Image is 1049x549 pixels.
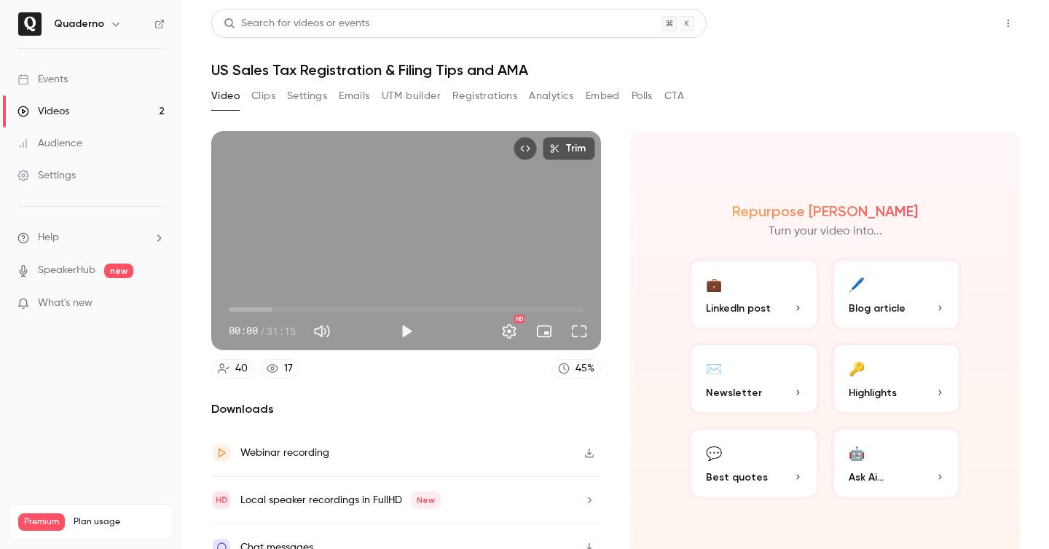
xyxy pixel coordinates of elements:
button: Polls [632,84,653,108]
button: 💼LinkedIn post [688,258,820,331]
div: HD [514,315,524,323]
span: LinkedIn post [706,301,771,316]
span: 31:15 [267,323,296,339]
button: Mute [307,317,337,346]
div: Local speaker recordings in FullHD [240,491,441,509]
button: Top Bar Actions [997,12,1020,35]
div: Settings [17,168,76,183]
a: 45% [551,359,601,379]
button: Turn on miniplayer [530,317,559,346]
button: Registrations [452,84,517,108]
div: 🤖 [849,441,865,464]
div: 40 [235,361,248,376]
a: 40 [211,359,254,379]
button: ✉️Newsletter [688,342,820,415]
span: Help [38,230,59,245]
button: Analytics [529,84,574,108]
button: Video [211,84,240,108]
div: 🖊️ [849,272,865,295]
h6: Quaderno [54,17,104,31]
p: Turn your video into... [769,223,882,240]
span: Plan usage [74,516,164,528]
span: Highlights [849,385,897,400]
div: ✉️ [706,357,722,379]
button: 🖊️Blog article [831,258,962,331]
a: 17 [260,359,299,379]
button: Share [927,9,985,38]
span: new [104,264,133,278]
h2: Repurpose [PERSON_NAME] [732,202,918,220]
span: New [411,491,441,509]
button: Clips [251,84,275,108]
div: Events [17,72,68,87]
button: Emails [339,84,369,108]
div: 💬 [706,441,722,464]
div: Webinar recording [240,444,329,462]
span: Premium [18,513,65,531]
span: / [259,323,265,339]
button: 🤖Ask Ai... [831,427,962,499]
span: Newsletter [706,385,762,400]
div: Audience [17,136,82,151]
h2: Downloads [211,400,601,418]
h1: US Sales Tax Registration & Filing Tips and AMA [211,61,1020,79]
button: UTM builder [382,84,441,108]
div: 45 % [575,361,594,376]
button: 💬Best quotes [688,427,820,499]
button: Settings [495,317,524,346]
div: 00:00 [229,323,296,339]
button: Play [392,317,421,346]
div: 💼 [706,272,722,295]
span: Blog article [849,301,905,316]
li: help-dropdown-opener [17,230,165,245]
button: Trim [543,137,595,160]
img: Quaderno [18,12,42,36]
iframe: Noticeable Trigger [147,297,165,310]
div: Search for videos or events [224,16,369,31]
span: Best quotes [706,470,768,485]
a: SpeakerHub [38,263,95,278]
button: CTA [664,84,684,108]
div: Videos [17,104,69,119]
button: Embed [586,84,620,108]
button: 🔑Highlights [831,342,962,415]
button: Full screen [565,317,594,346]
button: Settings [287,84,327,108]
span: What's new [38,296,93,311]
div: 17 [284,361,293,376]
span: 00:00 [229,323,258,339]
button: Embed video [514,137,537,160]
span: Ask Ai... [849,470,884,485]
div: 🔑 [849,357,865,379]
